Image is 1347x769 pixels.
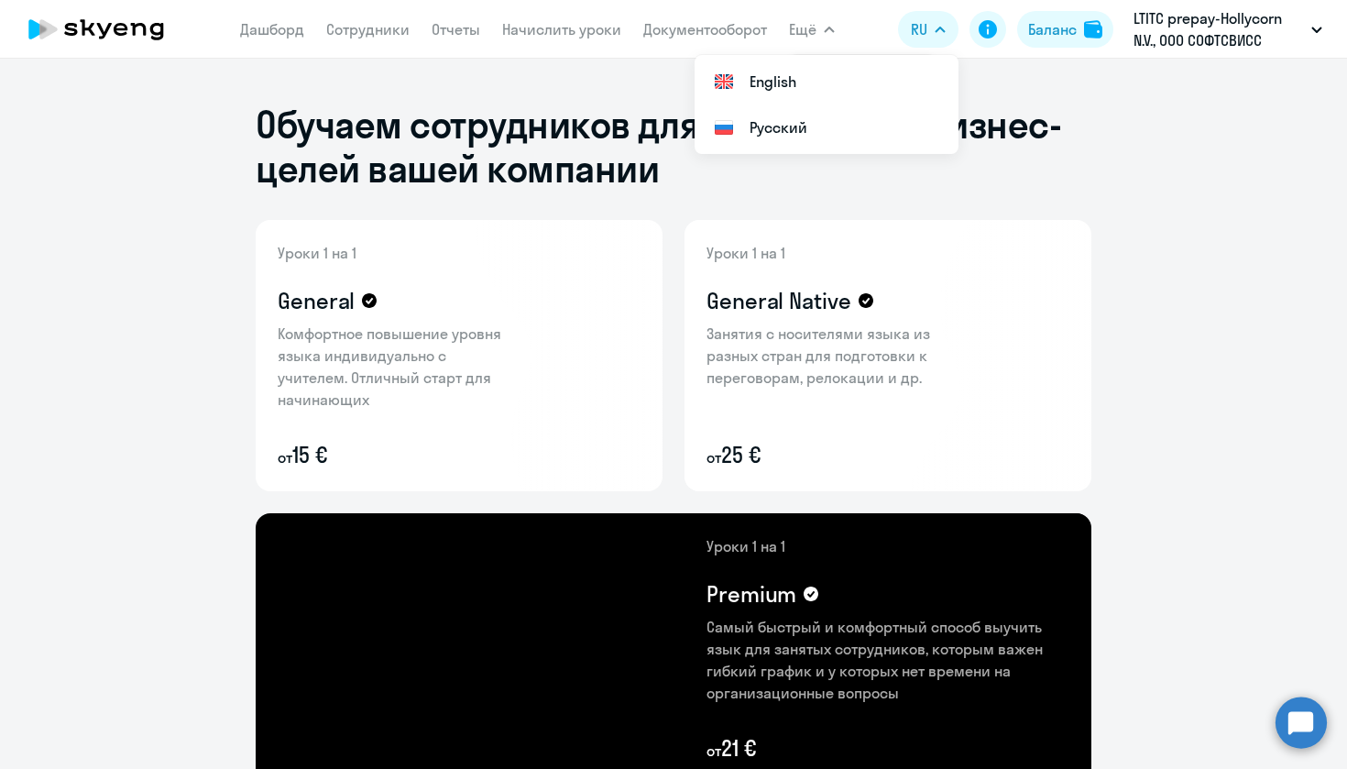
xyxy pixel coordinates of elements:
[502,20,621,38] a: Начислить уроки
[1017,11,1113,48] button: Балансbalance
[713,116,735,138] img: Русский
[1133,7,1304,51] p: LTITC prepay-Hollycorn N.V., ООО СОФТСВИСС
[706,733,1069,763] p: 21 €
[643,20,767,38] a: Документооборот
[706,323,945,389] p: Занятия с носителями языка из разных стран для подготовки к переговорам, релокации и др.
[706,286,851,315] h4: General Native
[278,286,355,315] h4: General
[256,103,1091,191] h1: Обучаем сотрудников для достижения бизнес-целей вашей компании
[706,440,945,469] p: 25 €
[256,220,531,491] img: general-content-bg.png
[706,742,721,760] small: от
[911,18,927,40] span: RU
[432,20,480,38] a: Отчеты
[278,242,516,264] p: Уроки 1 на 1
[326,20,410,38] a: Сотрудники
[684,220,973,491] img: general-native-content-bg.png
[695,55,958,154] ul: Ещё
[240,20,304,38] a: Дашборд
[1084,20,1102,38] img: balance
[1028,18,1077,40] div: Баланс
[706,242,945,264] p: Уроки 1 на 1
[713,71,735,93] img: English
[1124,7,1331,51] button: LTITC prepay-Hollycorn N.V., ООО СОФТСВИСС
[789,11,835,48] button: Ещё
[789,18,816,40] span: Ещё
[706,616,1069,704] p: Самый быстрый и комфортный способ выучить язык для занятых сотрудников, которым важен гибкий граф...
[706,448,721,467] small: от
[278,323,516,411] p: Комфортное повышение уровня языка индивидуально с учителем. Отличный старт для начинающих
[278,440,516,469] p: 15 €
[898,11,958,48] button: RU
[706,579,796,609] h4: Premium
[278,448,292,467] small: от
[706,535,1069,557] p: Уроки 1 на 1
